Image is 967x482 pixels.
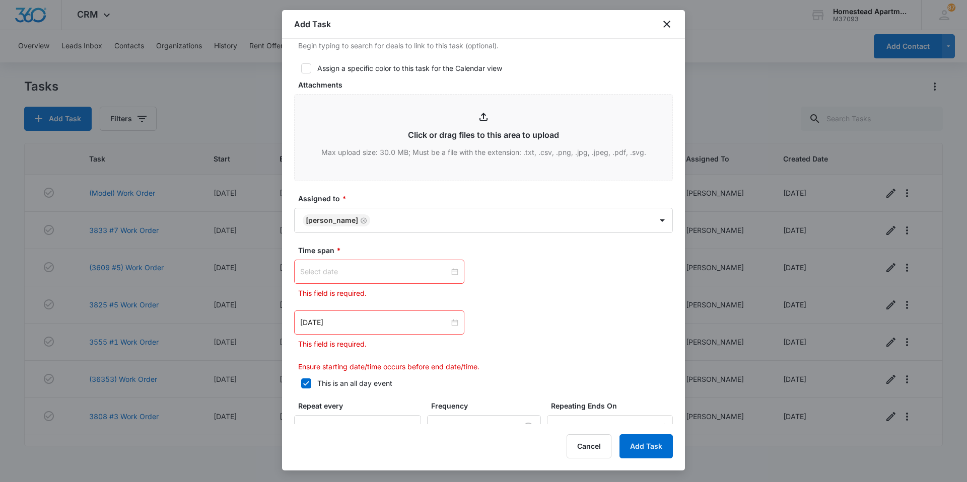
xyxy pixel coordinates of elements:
[358,217,367,224] div: Remove Carlos Fierro
[619,434,673,458] button: Add Task
[298,245,677,256] label: Time span
[298,339,483,349] p: This field is required.
[294,415,421,439] input: Number
[661,18,673,30] button: close
[298,361,673,372] p: Ensure starting date/time occurs before end date/time.
[551,400,677,411] label: Repeating Ends On
[553,422,658,433] input: Select date
[298,193,677,204] label: Assigned to
[298,79,677,90] label: Attachments
[298,288,483,298] p: This field is required.
[431,400,545,411] label: Frequency
[300,266,449,277] input: Select date
[567,434,611,458] button: Cancel
[300,317,449,328] input: Feb 20, 2023
[317,378,392,388] div: This is an all day event
[298,40,673,51] p: Begin typing to search for deals to link to this task (optional).
[298,400,425,411] label: Repeat every
[317,63,502,73] div: Assign a specific color to this task for the Calendar view
[520,420,536,436] button: Clear
[306,217,358,224] div: [PERSON_NAME]
[294,18,331,30] h1: Add Task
